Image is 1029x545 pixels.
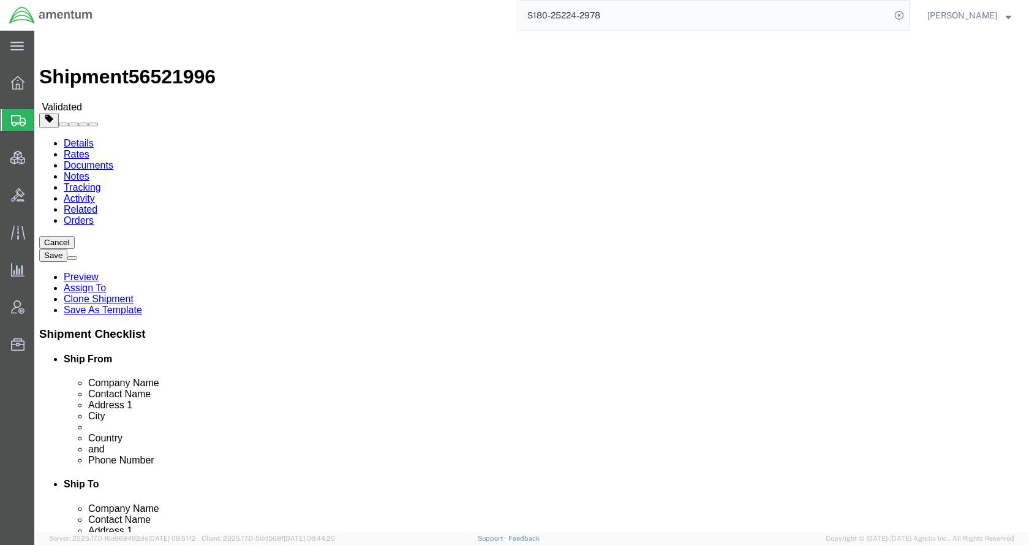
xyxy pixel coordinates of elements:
span: Kent Gilman [927,9,997,22]
iframe: FS Legacy Container [34,31,1029,532]
span: Client: 2025.17.0-5dd568f [202,535,335,542]
span: [DATE] 08:44:20 [284,535,335,542]
span: [DATE] 09:51:12 [148,535,196,542]
input: Search for shipment number, reference number [518,1,891,30]
img: logo [9,6,93,25]
a: Support [478,535,508,542]
a: Feedback [508,535,540,542]
span: Copyright © [DATE]-[DATE] Agistix Inc., All Rights Reserved [826,533,1014,544]
button: [PERSON_NAME] [927,8,1012,23]
span: Server: 2025.17.0-16a969492de [49,535,196,542]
